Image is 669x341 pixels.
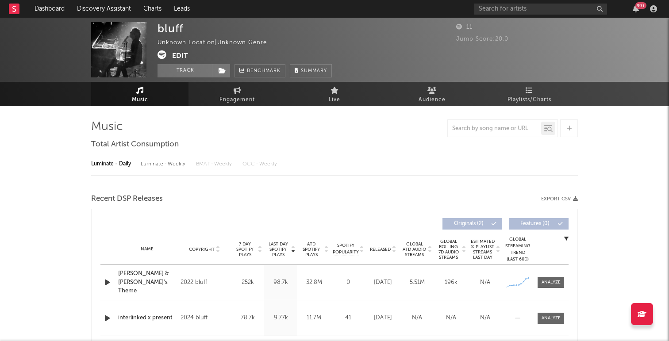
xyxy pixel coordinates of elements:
a: Playlists/Charts [481,82,578,106]
a: interlinked x present [118,314,176,322]
a: Engagement [188,82,286,106]
span: Recent DSP Releases [91,194,163,204]
a: Live [286,82,383,106]
span: Released [370,247,391,252]
input: Search by song name or URL [448,125,541,132]
a: [PERSON_NAME] & [PERSON_NAME]'s Theme [118,269,176,295]
div: N/A [470,278,500,287]
div: N/A [470,314,500,322]
span: 7 Day Spotify Plays [233,241,257,257]
span: Jump Score: 20.0 [456,36,508,42]
div: [DATE] [368,314,398,322]
span: Copyright [189,247,215,252]
span: Total Artist Consumption [91,139,179,150]
button: Summary [290,64,332,77]
span: Benchmark [247,66,281,77]
span: Estimated % Playlist Streams Last Day [470,239,495,260]
button: Edit [172,50,188,61]
div: Luminate - Daily [91,157,132,172]
div: bluff [158,22,183,35]
div: N/A [402,314,432,322]
div: 99 + [635,2,646,9]
button: Features(0) [509,218,569,230]
input: Search for artists [474,4,607,15]
div: 0 [333,278,364,287]
span: Engagement [219,95,255,105]
div: N/A [436,314,466,322]
span: ATD Spotify Plays [300,241,323,257]
span: Global Rolling 7D Audio Streams [436,239,461,260]
div: Name [118,246,176,253]
span: Features ( 0 ) [515,221,555,226]
span: Global ATD Audio Streams [402,241,427,257]
span: Summary [301,69,327,73]
div: 32.8M [300,278,328,287]
div: 2022 bluff [181,277,229,288]
a: Audience [383,82,481,106]
div: 41 [333,314,364,322]
span: Last Day Spotify Plays [266,241,290,257]
a: Music [91,82,188,106]
div: 78.7k [233,314,262,322]
span: Originals ( 2 ) [448,221,489,226]
div: 2024 bluff [181,313,229,323]
button: 99+ [633,5,639,12]
button: Export CSV [541,196,578,202]
div: Luminate - Weekly [141,157,187,172]
span: Music [132,95,148,105]
a: Benchmark [235,64,285,77]
div: 98.7k [266,278,295,287]
button: Track [158,64,213,77]
span: Playlists/Charts [508,95,551,105]
div: 11.7M [300,314,328,322]
span: Spotify Popularity [333,242,359,256]
div: 252k [233,278,262,287]
div: Unknown Location | Unknown Genre [158,38,277,48]
div: Global Streaming Trend (Last 60D) [504,236,531,263]
button: Originals(2) [442,218,502,230]
div: 9.77k [266,314,295,322]
div: 5.51M [402,278,432,287]
span: Live [329,95,340,105]
div: [DATE] [368,278,398,287]
div: 196k [436,278,466,287]
span: 11 [456,24,473,30]
span: Audience [419,95,446,105]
